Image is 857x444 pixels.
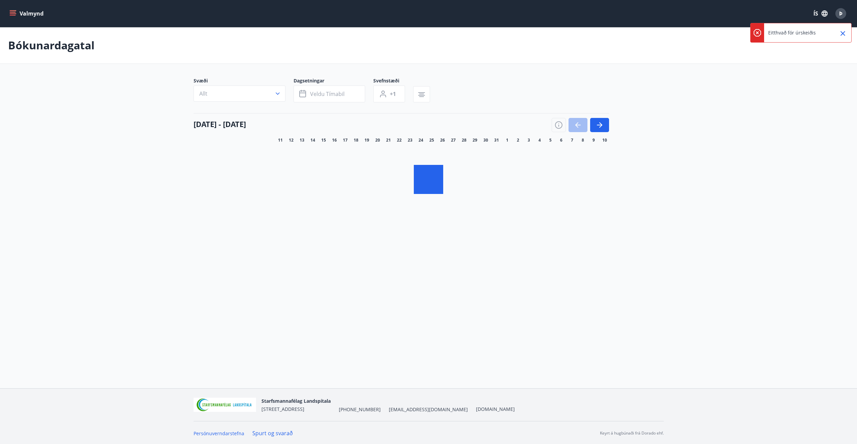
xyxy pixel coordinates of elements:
button: Veldu tímabil [294,85,365,102]
button: Close [837,28,849,39]
a: Persónuverndarstefna [194,430,244,437]
span: 4 [538,138,541,143]
span: 16 [332,138,337,143]
span: 28 [462,138,467,143]
span: Allt [199,90,207,97]
span: 10 [602,138,607,143]
span: 14 [310,138,315,143]
span: Svæði [194,77,294,85]
h4: [DATE] - [DATE] [194,119,246,129]
span: 5 [549,138,552,143]
span: 25 [429,138,434,143]
span: 22 [397,138,402,143]
span: Veldu tímabil [310,90,345,98]
button: ÍS [810,7,831,20]
span: 7 [571,138,573,143]
span: +1 [390,90,396,98]
span: 9 [593,138,595,143]
span: 15 [321,138,326,143]
span: 19 [364,138,369,143]
span: 8 [582,138,584,143]
span: 17 [343,138,348,143]
span: 24 [419,138,423,143]
span: 3 [528,138,530,143]
span: 27 [451,138,456,143]
span: 11 [278,138,283,143]
span: Svefnstæði [373,77,413,85]
a: Spurt og svarað [252,429,293,437]
span: 2 [517,138,519,143]
span: [STREET_ADDRESS] [261,406,304,412]
span: Þ [839,10,842,17]
img: 55zIgFoyM5pksCsVQ4sUOj1FUrQvjI8pi0QwpkWm.png [194,398,256,412]
span: 26 [440,138,445,143]
span: 13 [300,138,304,143]
span: 20 [375,138,380,143]
button: Þ [833,5,849,22]
p: Eitthvað fór úrskeiðis [768,29,816,36]
span: 18 [354,138,358,143]
span: 6 [560,138,562,143]
button: menu [8,7,46,20]
span: 1 [506,138,508,143]
span: Dagsetningar [294,77,373,85]
span: [EMAIL_ADDRESS][DOMAIN_NAME] [389,406,468,413]
span: [PHONE_NUMBER] [339,406,381,413]
span: 23 [408,138,412,143]
button: +1 [373,85,405,102]
span: 12 [289,138,294,143]
span: 21 [386,138,391,143]
span: Starfsmannafélag Landspítala [261,398,331,404]
span: 31 [494,138,499,143]
button: Allt [194,85,285,102]
span: 30 [483,138,488,143]
a: [DOMAIN_NAME] [476,406,515,412]
span: 29 [473,138,477,143]
p: Keyrt á hugbúnaði frá Dorado ehf. [600,430,664,436]
p: Bókunardagatal [8,38,95,53]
